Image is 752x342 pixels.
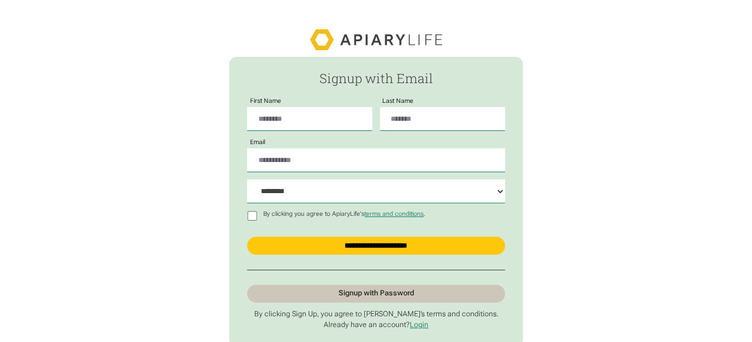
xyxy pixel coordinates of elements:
a: Login [410,320,428,329]
h2: Signup with Email [247,71,504,85]
a: terms and conditions [364,210,424,218]
p: By clicking you agree to ApiaryLife's . [261,210,429,218]
p: Already have an account? [247,320,504,329]
p: By clicking Sign Up, you agree to [PERSON_NAME]’s terms and conditions. [247,310,504,319]
label: Email [247,139,268,146]
label: Last Name [380,97,417,105]
label: First Name [247,97,284,105]
a: Signup with Password [247,285,504,303]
